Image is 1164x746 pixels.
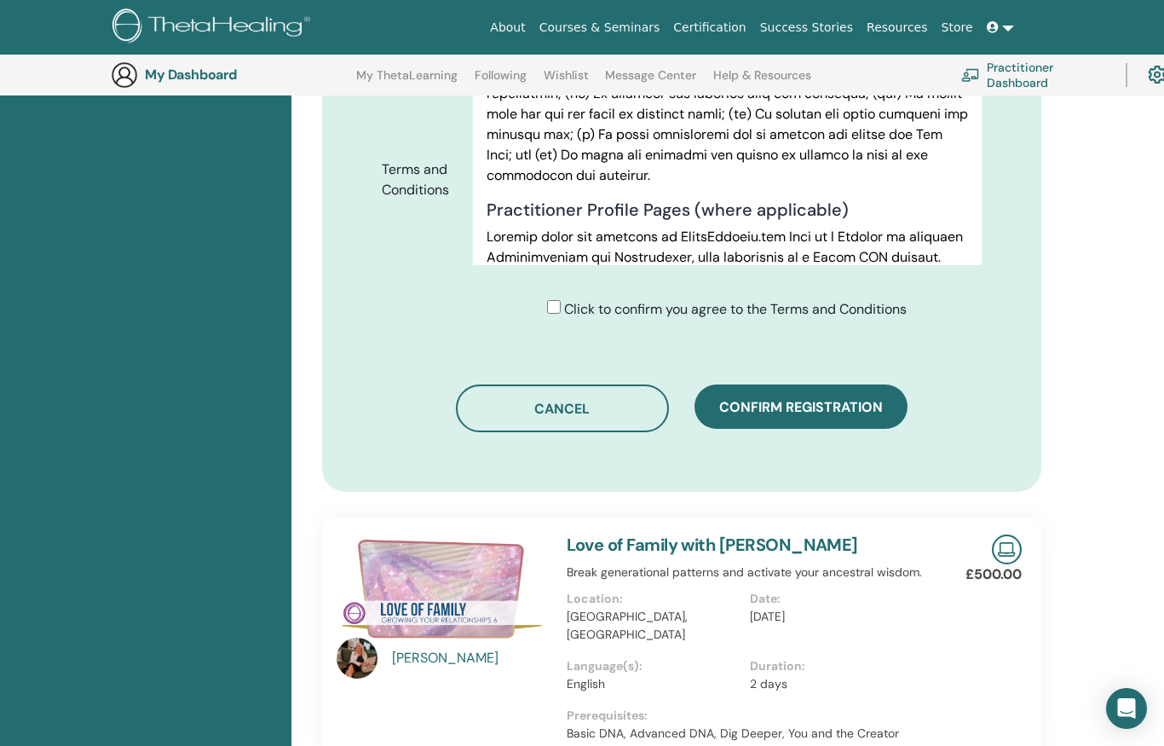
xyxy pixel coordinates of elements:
[1106,688,1147,729] div: Open Intercom Messenger
[750,675,923,693] p: 2 days
[750,608,923,626] p: [DATE]
[605,68,696,95] a: Message Center
[567,657,740,675] p: Language(s):
[719,398,883,416] span: Confirm registration
[750,590,923,608] p: Date:
[564,300,907,318] span: Click to confirm you agree to the Terms and Conditions
[533,12,667,43] a: Courses & Seminars
[753,12,860,43] a: Success Stories
[567,707,934,725] p: Prerequisites:
[992,535,1022,564] img: Live Online Seminar
[666,12,752,43] a: Certification
[337,638,377,679] img: default.jpg
[567,590,740,608] p: Location:
[456,385,669,432] button: Cancel
[534,400,590,418] span: Cancel
[965,564,1022,585] p: £500.00
[860,12,935,43] a: Resources
[337,535,546,644] img: Love of Family
[567,725,934,743] p: Basic DNA, Advanced DNA, Dig Deeper, You and the Creator
[475,68,527,95] a: Following
[694,385,908,429] button: Confirm registration
[487,227,968,656] p: Loremip dolor sit ametcons ad ElitsEddoeiu.tem Inci ut l Etdolor ma aliquaen Adminimveniam qui No...
[961,68,980,82] img: chalkboard-teacher.svg
[750,657,923,675] p: Duration:
[112,9,316,47] img: logo.png
[567,608,740,644] p: [GEOGRAPHIC_DATA], [GEOGRAPHIC_DATA]
[713,68,811,95] a: Help & Resources
[567,564,934,581] p: Break generational patterns and activate your ancestral wisdom.
[145,67,315,83] h3: My Dashboard
[544,68,589,95] a: Wishlist
[567,534,858,556] a: Love of Family with [PERSON_NAME]
[487,200,968,220] h4: Practitioner Profile Pages (where applicable)
[961,56,1105,94] a: Practitioner Dashboard
[369,153,473,206] label: Terms and Conditions
[483,12,532,43] a: About
[392,648,550,668] a: [PERSON_NAME]
[111,61,138,89] img: generic-user-icon.jpg
[935,12,980,43] a: Store
[356,68,458,95] a: My ThetaLearning
[567,675,740,693] p: English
